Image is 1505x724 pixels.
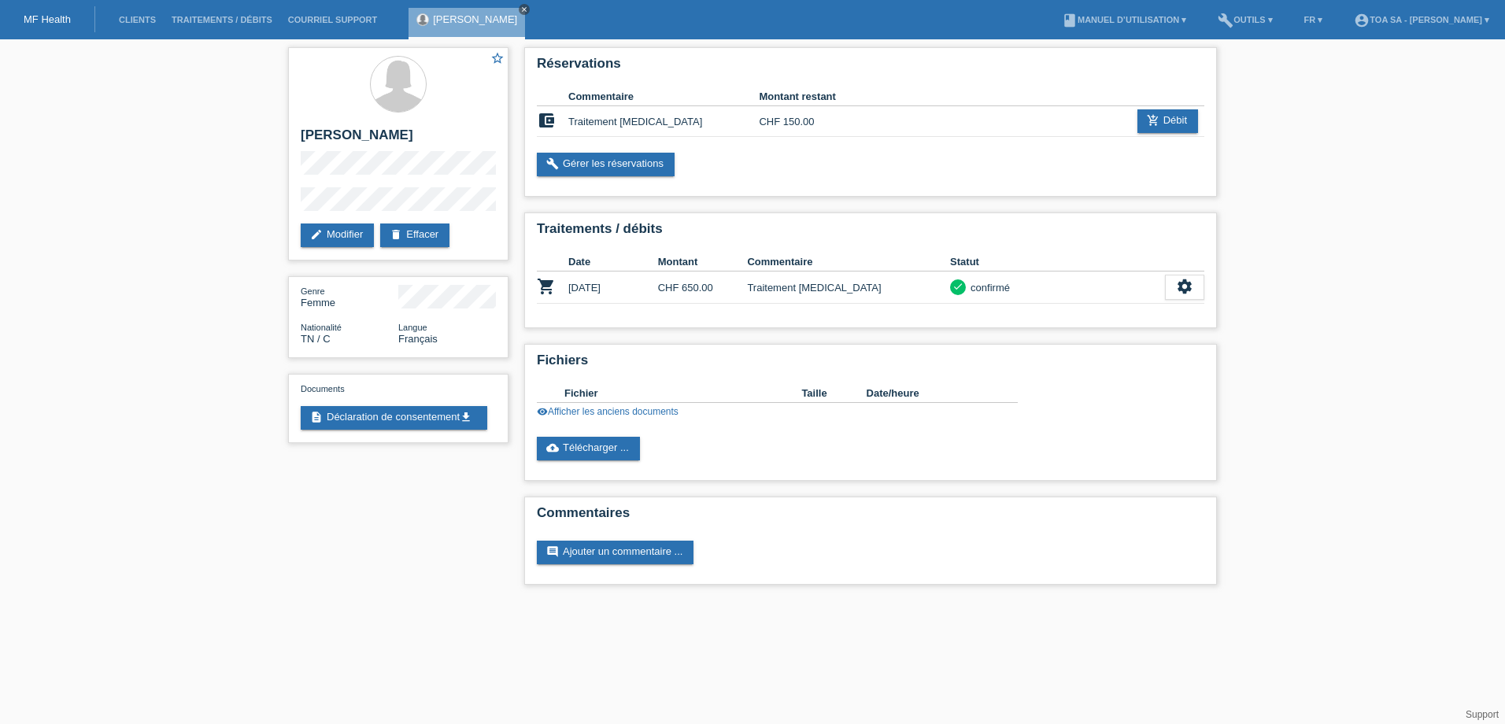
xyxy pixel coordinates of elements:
a: commentAjouter un commentaire ... [537,541,693,564]
span: Français [398,333,438,345]
th: Commentaire [568,87,759,106]
a: buildOutils ▾ [1210,15,1280,24]
i: visibility [537,406,548,417]
td: Traitement [MEDICAL_DATA] [568,106,759,137]
a: descriptionDéclaration de consentementget_app [301,406,487,430]
td: Traitement [MEDICAL_DATA] [747,271,950,304]
i: cloud_upload [546,441,559,454]
th: Commentaire [747,253,950,271]
a: FR ▾ [1296,15,1331,24]
a: cloud_uploadTélécharger ... [537,437,640,460]
i: build [1218,13,1233,28]
th: Date/heure [867,384,996,403]
span: Nationalité [301,323,342,332]
th: Montant [658,253,748,271]
span: Genre [301,286,325,296]
div: confirmé [966,279,1010,296]
span: Langue [398,323,427,332]
td: CHF 650.00 [658,271,748,304]
a: Clients [111,15,164,24]
i: book [1062,13,1078,28]
a: visibilityAfficher les anciens documents [537,406,679,417]
a: Support [1466,709,1499,720]
i: account_balance_wallet [537,111,556,130]
span: Documents [301,384,345,393]
a: add_shopping_cartDébit [1137,109,1198,133]
a: editModifier [301,223,374,247]
span: Tunisie / C / 07.12.2012 [301,333,331,345]
i: build [546,157,559,170]
h2: Réservations [537,56,1204,79]
a: buildGérer les réservations [537,153,675,176]
a: MF Health [24,13,71,25]
h2: Commentaires [537,505,1204,529]
th: Date [568,253,658,271]
i: delete [390,228,402,241]
div: Femme [301,285,398,308]
a: Traitements / débits [164,15,280,24]
td: CHF 150.00 [759,106,854,137]
h2: [PERSON_NAME] [301,127,496,151]
th: Taille [801,384,866,403]
th: Montant restant [759,87,854,106]
i: comment [546,545,559,558]
a: account_circleTOA SA - [PERSON_NAME] ▾ [1346,15,1497,24]
h2: Traitements / débits [537,221,1204,245]
h2: Fichiers [537,353,1204,376]
i: get_app [460,411,472,423]
a: [PERSON_NAME] [433,13,517,25]
i: description [310,411,323,423]
a: close [519,4,530,15]
i: star_border [490,51,505,65]
th: Fichier [564,384,801,403]
th: Statut [950,253,1165,271]
a: star_border [490,51,505,68]
a: deleteEffacer [380,223,449,247]
a: Courriel Support [280,15,385,24]
i: account_circle [1354,13,1370,28]
a: bookManuel d’utilisation ▾ [1054,15,1194,24]
i: add_shopping_cart [1147,114,1159,127]
i: settings [1176,278,1193,295]
i: POSP00028042 [537,277,556,296]
i: close [520,6,528,13]
i: check [952,281,963,292]
i: edit [310,228,323,241]
td: [DATE] [568,271,658,304]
